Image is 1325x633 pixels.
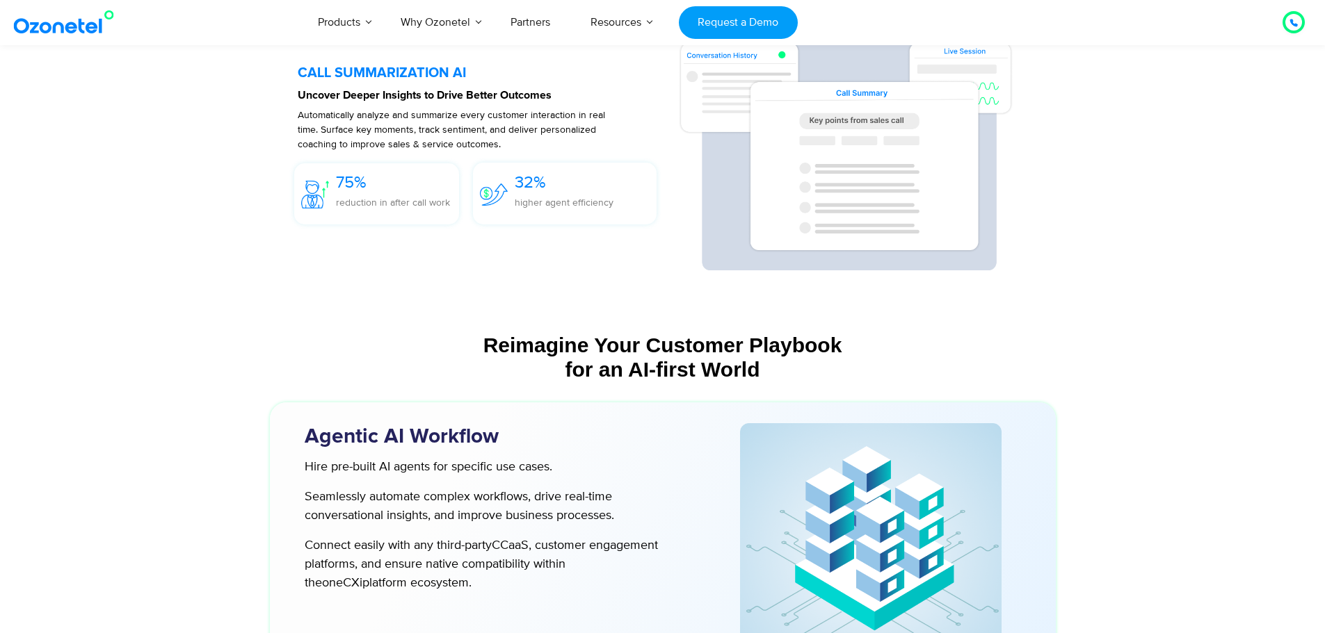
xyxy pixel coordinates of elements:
[305,488,666,525] p: Seamlessly automate complex workflows, drive real-time conversational insights, and improve busin...
[492,538,529,553] span: CCaaS
[298,109,605,150] span: Automatically analyze and summarize every customer interaction in real time. Surface key moments,...
[336,172,367,192] span: 75%
[301,181,329,209] img: 75%
[277,333,1049,381] div: Reimagine Your Customer Playbook for an AI-first World
[336,195,450,210] p: reduction in after call work
[480,183,508,206] img: 32%
[515,197,613,208] span: higher agent efficiency
[305,538,492,553] span: Connect easily with any third-party
[298,90,552,101] strong: Uncover Deeper Insights to Drive Better Outcomes
[298,66,664,80] h5: CALL SUMMARIZATION AI
[305,458,666,477] p: Hire pre-built AI agents for specific use cases.
[305,423,694,450] h3: Agentic AI Workflow
[679,6,798,39] a: Request a Demo
[322,575,362,591] span: oneCXi
[515,172,546,192] span: 32%
[305,538,658,591] span: , customer engagement platforms, and ensure native compatibility within the
[362,575,472,591] span: platform ecosystem.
